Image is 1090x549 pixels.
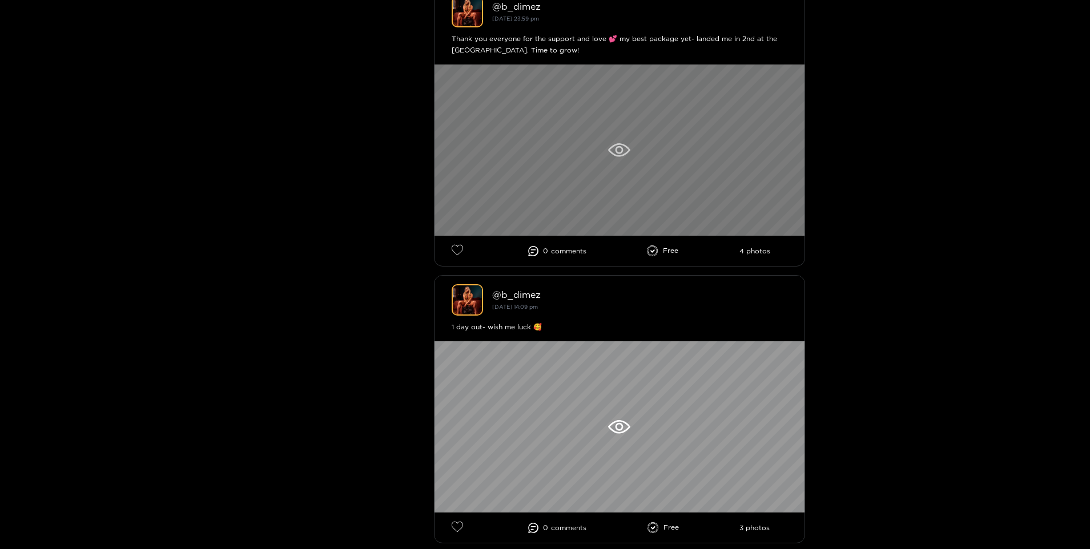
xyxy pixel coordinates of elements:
[528,246,586,256] li: 0
[452,33,787,56] div: Thank you everyone for the support and love 💕 my best package yet- landed me in 2nd at the [GEOGR...
[452,284,483,316] img: b_dimez
[492,289,787,300] div: @ b_dimez
[492,304,538,310] small: [DATE] 14:09 pm
[739,247,770,255] li: 4 photos
[551,247,586,255] span: comment s
[551,524,586,532] span: comment s
[647,522,679,534] li: Free
[452,321,787,333] div: 1 day out- wish me luck 🥰
[528,523,586,533] li: 0
[492,15,539,22] small: [DATE] 23:59 pm
[647,245,678,257] li: Free
[492,1,787,11] div: @ b_dimez
[739,524,770,532] li: 3 photos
